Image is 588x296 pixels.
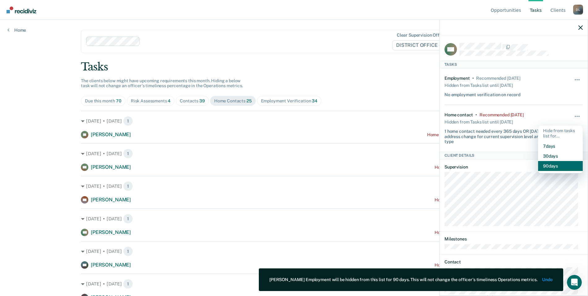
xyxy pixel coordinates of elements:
[538,126,583,141] div: Hide from tasks list for...
[435,262,507,268] div: Home contact recommended [DATE]
[81,279,507,289] div: [DATE] • [DATE]
[444,126,560,144] div: 1 home contact needed every 365 days OR [DATE] of an address change for current supervision level...
[567,275,582,290] iframe: Intercom live chat
[538,161,583,171] button: 90 days
[397,33,449,38] div: Clear supervision officers
[476,76,520,81] div: Recommended 3 months ago
[435,197,507,203] div: Home contact recommended [DATE]
[444,76,470,81] div: Employment
[91,132,131,137] span: [PERSON_NAME]
[214,98,252,104] div: Home Contacts
[261,98,317,104] div: Employment Verification
[123,279,133,289] span: 1
[7,7,36,13] img: Recidiviz
[538,151,583,161] button: 30 days
[91,164,131,170] span: [PERSON_NAME]
[444,81,513,90] div: Hidden from Tasks list until [DATE]
[123,149,133,159] span: 1
[538,126,583,173] div: Dropdown Menu
[7,27,26,33] a: Home
[85,98,122,104] div: Due this month
[312,98,317,103] span: 34
[480,112,524,118] div: Recommended 3 months ago
[168,98,170,103] span: 4
[435,230,507,235] div: Home contact recommended [DATE]
[123,214,133,224] span: 1
[444,112,473,118] div: Home contact
[392,40,451,50] span: DISTRICT OFFICE 4
[81,116,507,126] div: [DATE] • [DATE]
[91,262,131,268] span: [PERSON_NAME]
[444,90,520,97] div: No employment verification on record
[444,236,583,242] dt: Milestones
[199,98,205,103] span: 39
[440,61,588,68] div: Tasks
[538,141,583,151] button: 7 days
[542,277,553,282] button: Undo
[269,277,537,282] div: [PERSON_NAME] Employment will be hidden from this list for 90 days. This will not change the offi...
[573,5,583,15] div: D L
[131,98,171,104] div: Risk Assessments
[435,165,507,170] div: Home contact recommended [DATE]
[81,181,507,191] div: [DATE] • [DATE]
[180,98,205,104] div: Contacts
[475,112,477,118] div: •
[573,5,583,15] button: Profile dropdown button
[123,116,133,126] span: 1
[440,152,588,159] div: Client Details
[246,98,252,103] span: 25
[123,246,133,256] span: 1
[123,181,133,191] span: 1
[81,149,507,159] div: [DATE] • [DATE]
[81,61,507,73] div: Tasks
[444,164,583,170] dt: Supervision
[91,229,131,235] span: [PERSON_NAME]
[444,259,583,265] dt: Contact
[427,132,507,137] div: Home contact recommended a year ago
[472,76,474,81] div: •
[81,78,243,88] span: The clients below might have upcoming requirements this month. Hiding a below task will not chang...
[444,118,513,126] div: Hidden from Tasks list until [DATE]
[81,214,507,224] div: [DATE] • [DATE]
[91,197,131,203] span: [PERSON_NAME]
[81,246,507,256] div: [DATE] • [DATE]
[116,98,122,103] span: 70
